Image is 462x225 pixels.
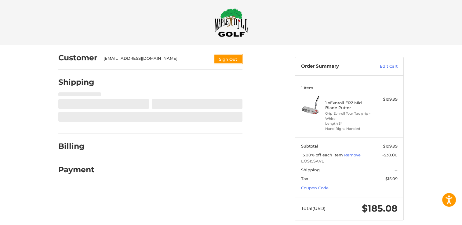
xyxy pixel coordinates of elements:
[385,176,398,181] span: $15.09
[58,53,97,62] h2: Customer
[301,185,329,190] a: Coupon Code
[325,100,372,110] h4: 1 x Evnroll ER2 Mid Blade Putter
[301,167,320,172] span: Shipping
[367,63,398,70] a: Edit Cart
[301,205,326,211] span: Total (USD)
[325,126,372,131] li: Hand Right-Handed
[395,167,398,172] span: --
[344,152,361,157] a: Remove
[362,203,398,214] span: $185.08
[58,165,94,174] h2: Payment
[214,8,248,37] img: Maple Hill Golf
[382,152,398,157] span: -$30.00
[301,85,398,90] h3: 1 Item
[301,158,398,164] span: EOS15SAVE
[58,141,94,151] h2: Billing
[214,54,242,64] button: Sign Out
[104,55,208,64] div: [EMAIL_ADDRESS][DOMAIN_NAME]
[373,96,398,102] div: $199.99
[325,121,372,126] li: Length 34
[383,144,398,148] span: $199.99
[301,176,308,181] span: Tax
[301,144,318,148] span: Subtotal
[301,63,367,70] h3: Order Summary
[301,152,344,157] span: 15.00% off each item
[325,111,372,121] li: Grip Evnroll Tour Tac grip - White
[58,77,94,87] h2: Shipping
